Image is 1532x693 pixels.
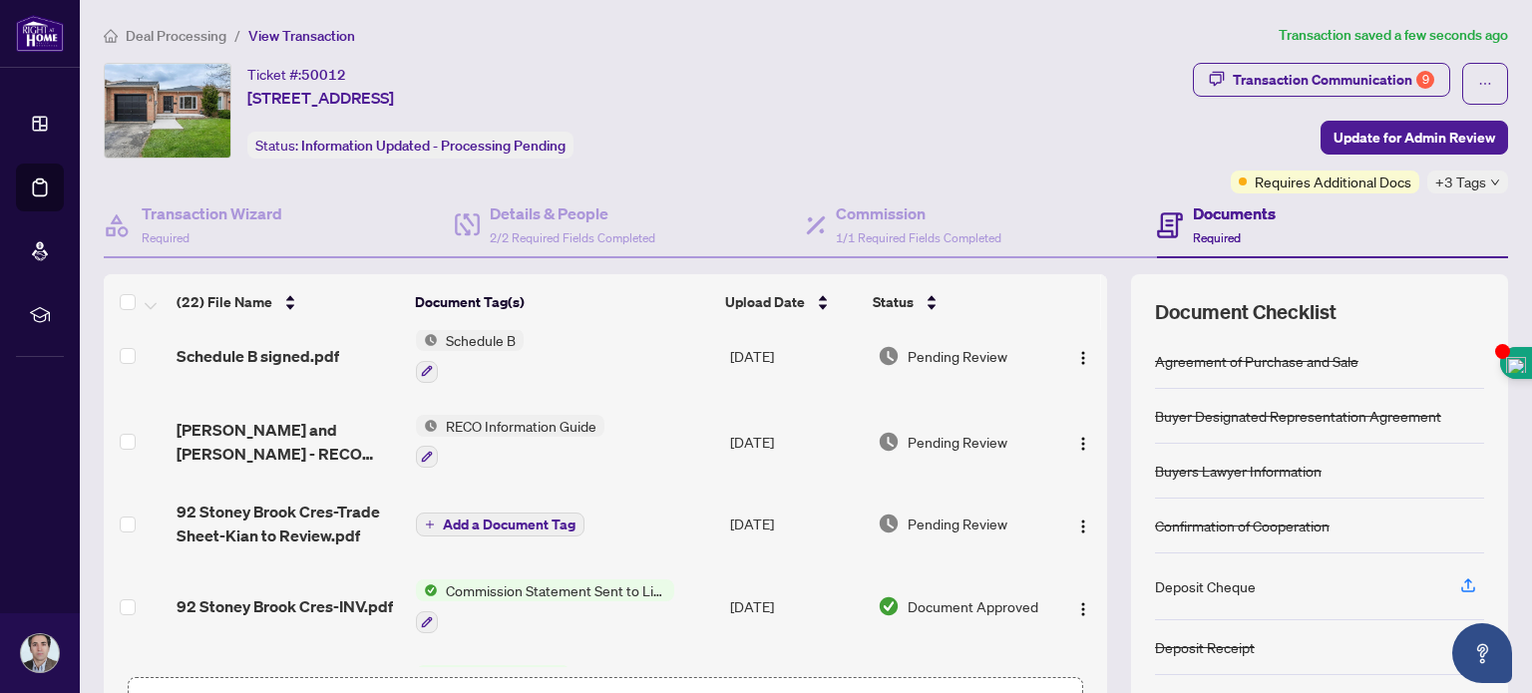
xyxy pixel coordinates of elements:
div: Buyers Lawyer Information [1155,460,1322,482]
div: Deposit Receipt [1155,636,1255,658]
button: Transaction Communication9 [1193,63,1450,97]
h4: Documents [1193,201,1276,225]
span: Add a Document Tag [443,518,575,531]
button: Open asap [1452,623,1512,683]
div: Deposit Cheque [1155,575,1256,597]
img: Logo [1075,350,1091,366]
span: Pending Review [908,345,1007,367]
button: Status IconCommission Statement Sent to Listing Brokerage [416,579,674,633]
img: Status Icon [416,415,438,437]
td: [DATE] [722,563,870,649]
button: Add a Document Tag [416,513,584,536]
div: Ticket #: [247,63,346,86]
div: Confirmation of Cooperation [1155,515,1330,536]
button: Add a Document Tag [416,512,584,537]
span: Pending Review [908,513,1007,534]
span: Required [1193,230,1241,245]
div: Buyer Designated Representation Agreement [1155,405,1441,427]
h4: Commission [836,201,1001,225]
span: 2/2 Required Fields Completed [490,230,655,245]
span: Deal Processing [126,27,226,45]
span: Information Updated - Processing Pending [301,137,566,155]
span: Update for Admin Review [1334,122,1495,154]
th: Document Tag(s) [407,274,717,330]
img: logo [16,15,64,52]
img: Logo [1075,436,1091,452]
span: ellipsis [1478,77,1492,91]
img: Document Status [878,513,900,534]
span: plus [425,520,435,529]
span: home [104,29,118,43]
span: Pending Review [908,431,1007,453]
button: Status IconSchedule B [416,329,524,383]
span: MLS Sold Print Out [438,665,571,687]
span: +3 Tags [1435,171,1486,193]
span: Required [142,230,190,245]
img: Document Status [878,431,900,453]
span: [STREET_ADDRESS] [247,86,394,110]
span: Schedule B signed.pdf [177,344,339,368]
img: Status Icon [416,665,438,687]
th: Status [865,274,1049,330]
button: Update for Admin Review [1321,121,1508,155]
span: Commission Statement Sent to Listing Brokerage [438,579,674,601]
span: [PERSON_NAME] and [PERSON_NAME] - RECO Information Guide.pdf [177,418,400,466]
span: Schedule B [438,329,524,351]
span: Upload Date [725,291,805,313]
span: 50012 [301,66,346,84]
span: Requires Additional Docs [1255,171,1411,192]
span: 92 Stoney Brook Cres-INV.pdf [177,594,393,618]
img: Logo [1075,601,1091,617]
span: Document Approved [908,595,1038,617]
span: 92 Stoney Brook Cres-Trade Sheet-Kian to Review.pdf [177,500,400,547]
button: Logo [1067,508,1099,539]
th: Upload Date [717,274,865,330]
td: [DATE] [722,313,870,399]
span: Status [873,291,914,313]
td: [DATE] [722,484,870,563]
th: (22) File Name [169,274,407,330]
h4: Transaction Wizard [142,201,282,225]
td: [DATE] [722,399,870,485]
img: Status Icon [416,329,438,351]
button: Logo [1067,590,1099,622]
div: Transaction Communication [1233,64,1434,96]
span: 1/1 Required Fields Completed [836,230,1001,245]
img: Document Status [878,345,900,367]
div: Agreement of Purchase and Sale [1155,350,1358,372]
div: Status: [247,132,574,159]
div: 9 [1416,71,1434,89]
img: IMG-40749689_1.jpg [105,64,230,158]
article: Transaction saved a few seconds ago [1279,24,1508,47]
span: (22) File Name [177,291,272,313]
img: Logo [1075,519,1091,534]
button: Status IconRECO Information Guide [416,415,604,469]
button: Logo [1067,426,1099,458]
h4: Details & People [490,201,655,225]
span: View Transaction [248,27,355,45]
span: down [1490,177,1500,187]
span: Document Checklist [1155,298,1337,326]
li: / [234,24,240,47]
button: Logo [1067,340,1099,372]
span: RECO Information Guide [438,415,604,437]
img: Status Icon [416,579,438,601]
img: Document Status [878,595,900,617]
img: Profile Icon [21,634,59,672]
